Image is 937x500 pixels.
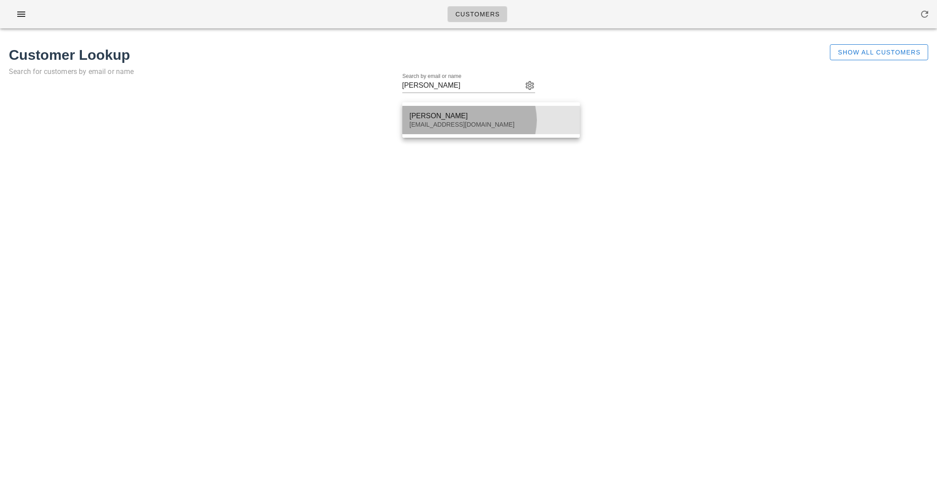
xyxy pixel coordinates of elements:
a: Customers [447,6,508,22]
span: Show All Customers [837,49,921,56]
p: Search for customers by email or name [9,66,773,78]
div: [PERSON_NAME] [409,112,573,120]
h1: Customer Lookup [9,44,773,66]
button: Show All Customers [830,44,928,60]
div: [EMAIL_ADDRESS][DOMAIN_NAME] [409,121,573,128]
span: Customers [455,11,500,18]
button: Search by email or name appended action [524,80,535,91]
label: Search by email or name [402,73,461,80]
